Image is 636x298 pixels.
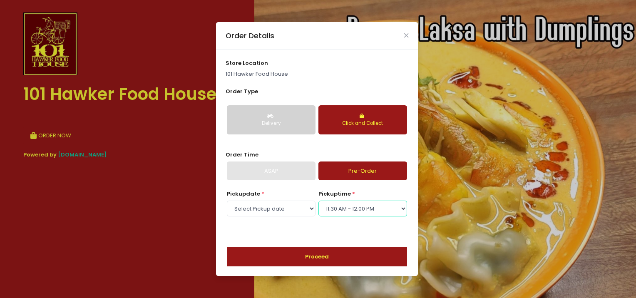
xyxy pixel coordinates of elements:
[318,161,407,181] a: Pre-Order
[226,59,268,67] span: store location
[226,30,274,41] div: Order Details
[227,247,407,267] button: Proceed
[404,33,408,37] button: Close
[227,190,260,198] span: Pickup date
[226,70,409,78] p: 101 Hawker Food House
[318,190,351,198] span: pickup time
[318,105,407,134] button: Click and Collect
[226,87,258,95] span: Order Type
[227,105,316,134] button: Delivery
[233,120,310,127] div: Delivery
[226,151,258,159] span: Order Time
[324,120,401,127] div: Click and Collect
